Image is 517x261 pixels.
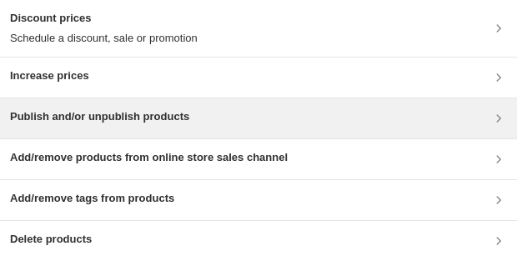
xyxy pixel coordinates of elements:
[10,231,92,248] h3: Delete products
[10,68,89,84] h3: Increase prices
[10,10,198,27] h3: Discount prices
[10,30,198,47] p: Schedule a discount, sale or promotion
[10,149,288,166] h3: Add/remove products from online store sales channel
[10,190,174,207] h3: Add/remove tags from products
[10,108,189,125] h3: Publish and/or unpublish products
